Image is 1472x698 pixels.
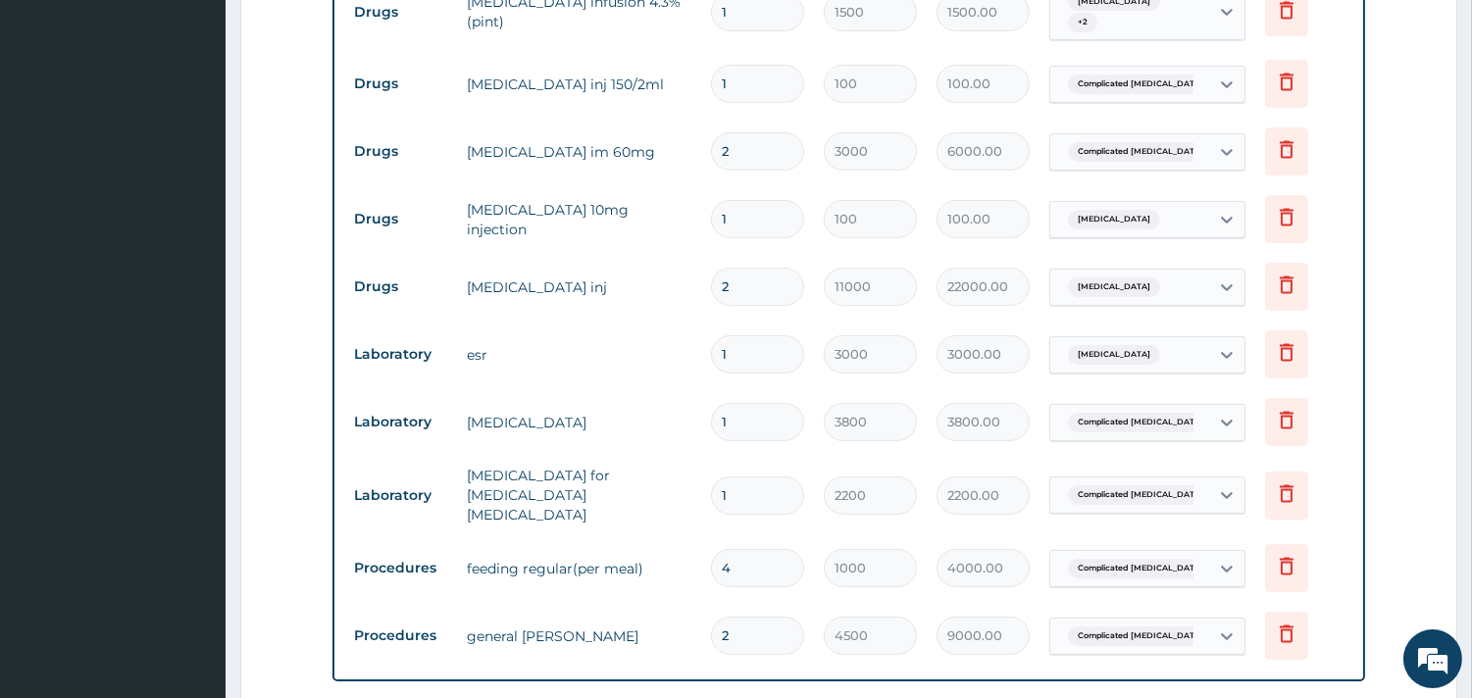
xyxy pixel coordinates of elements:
[1068,210,1160,229] span: [MEDICAL_DATA]
[457,190,701,249] td: [MEDICAL_DATA] 10mg injection
[1068,13,1097,32] span: + 2
[457,132,701,172] td: [MEDICAL_DATA] im 60mg
[10,478,374,547] textarea: Type your message and hit 'Enter'
[344,477,457,514] td: Laboratory
[36,98,79,147] img: d_794563401_company_1708531726252_794563401
[1068,413,1213,432] span: Complicated [MEDICAL_DATA]
[1068,485,1213,505] span: Complicated [MEDICAL_DATA]
[114,219,271,417] span: We're online!
[322,10,369,57] div: Minimize live chat window
[102,110,330,135] div: Chat with us now
[344,550,457,586] td: Procedures
[344,66,457,102] td: Drugs
[344,201,457,237] td: Drugs
[1068,345,1160,365] span: [MEDICAL_DATA]
[457,268,701,307] td: [MEDICAL_DATA] inj
[1068,559,1213,578] span: Complicated [MEDICAL_DATA]
[457,456,701,534] td: [MEDICAL_DATA] for [MEDICAL_DATA] [MEDICAL_DATA]
[457,403,701,442] td: [MEDICAL_DATA]
[344,269,457,305] td: Drugs
[1068,626,1213,646] span: Complicated [MEDICAL_DATA]
[344,618,457,654] td: Procedures
[457,65,701,104] td: [MEDICAL_DATA] inj 150/2ml
[1068,142,1213,162] span: Complicated [MEDICAL_DATA]
[344,404,457,440] td: Laboratory
[344,133,457,170] td: Drugs
[1068,75,1213,94] span: Complicated [MEDICAL_DATA]
[457,549,701,588] td: feeding regular(per meal)
[457,335,701,374] td: esr
[1068,277,1160,297] span: [MEDICAL_DATA]
[457,617,701,656] td: general [PERSON_NAME]
[344,336,457,373] td: Laboratory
